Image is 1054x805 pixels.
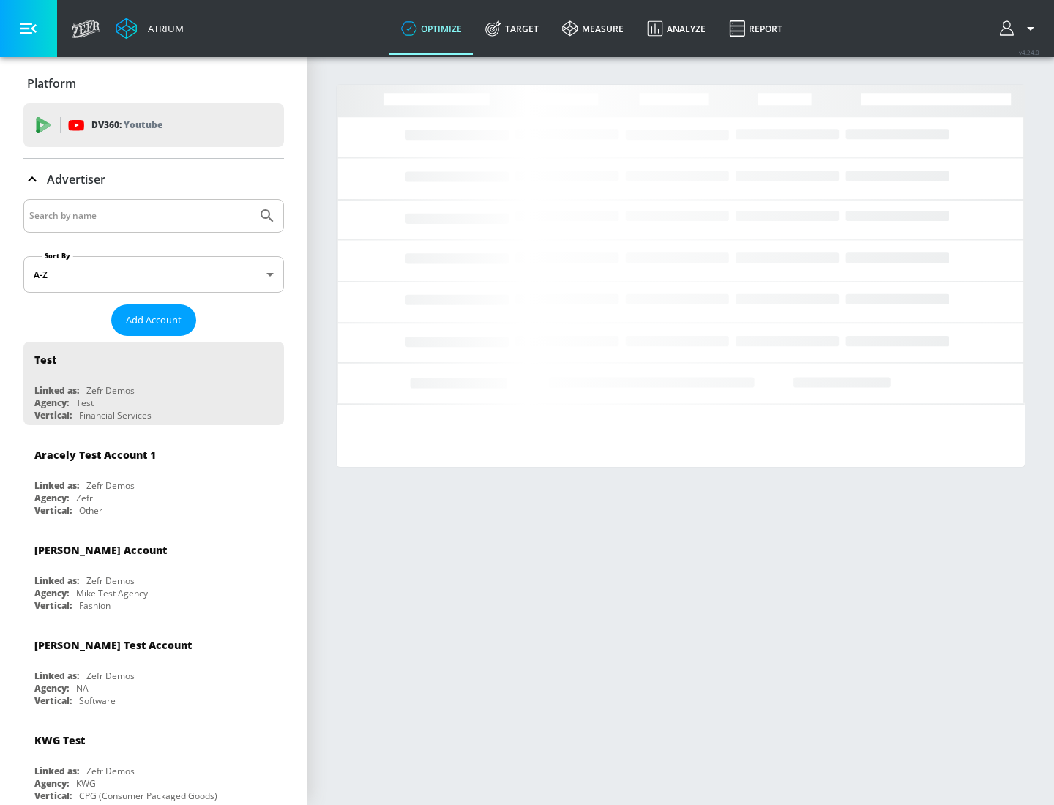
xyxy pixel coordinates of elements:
[142,22,184,35] div: Atrium
[86,479,135,492] div: Zefr Demos
[34,790,72,802] div: Vertical:
[23,342,284,425] div: TestLinked as:Zefr DemosAgency:TestVertical:Financial Services
[34,777,69,790] div: Agency:
[79,694,116,707] div: Software
[126,312,182,329] span: Add Account
[111,304,196,336] button: Add Account
[23,437,284,520] div: Aracely Test Account 1Linked as:Zefr DemosAgency:ZefrVertical:Other
[34,384,79,397] div: Linked as:
[34,694,72,707] div: Vertical:
[116,18,184,40] a: Atrium
[86,670,135,682] div: Zefr Demos
[34,397,69,409] div: Agency:
[76,682,89,694] div: NA
[47,171,105,187] p: Advertiser
[86,765,135,777] div: Zefr Demos
[717,2,794,55] a: Report
[23,159,284,200] div: Advertiser
[79,790,217,802] div: CPG (Consumer Packaged Goods)
[124,117,162,132] p: Youtube
[389,2,474,55] a: optimize
[474,2,550,55] a: Target
[42,251,73,261] label: Sort By
[76,777,96,790] div: KWG
[23,63,284,104] div: Platform
[79,409,152,422] div: Financial Services
[79,504,102,517] div: Other
[34,682,69,694] div: Agency:
[34,733,85,747] div: KWG Test
[34,479,79,492] div: Linked as:
[34,765,79,777] div: Linked as:
[34,670,79,682] div: Linked as:
[34,409,72,422] div: Vertical:
[1019,48,1039,56] span: v 4.24.0
[34,353,56,367] div: Test
[23,103,284,147] div: DV360: Youtube
[76,492,93,504] div: Zefr
[635,2,717,55] a: Analyze
[23,532,284,615] div: [PERSON_NAME] AccountLinked as:Zefr DemosAgency:Mike Test AgencyVertical:Fashion
[34,574,79,587] div: Linked as:
[79,599,111,612] div: Fashion
[27,75,76,91] p: Platform
[91,117,162,133] p: DV360:
[34,504,72,517] div: Vertical:
[34,543,167,557] div: [PERSON_NAME] Account
[34,587,69,599] div: Agency:
[23,256,284,293] div: A-Z
[23,627,284,711] div: [PERSON_NAME] Test AccountLinked as:Zefr DemosAgency:NAVertical:Software
[86,574,135,587] div: Zefr Demos
[76,397,94,409] div: Test
[86,384,135,397] div: Zefr Demos
[550,2,635,55] a: measure
[29,206,251,225] input: Search by name
[34,638,192,652] div: [PERSON_NAME] Test Account
[34,492,69,504] div: Agency:
[34,448,156,462] div: Aracely Test Account 1
[34,599,72,612] div: Vertical:
[76,587,148,599] div: Mike Test Agency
